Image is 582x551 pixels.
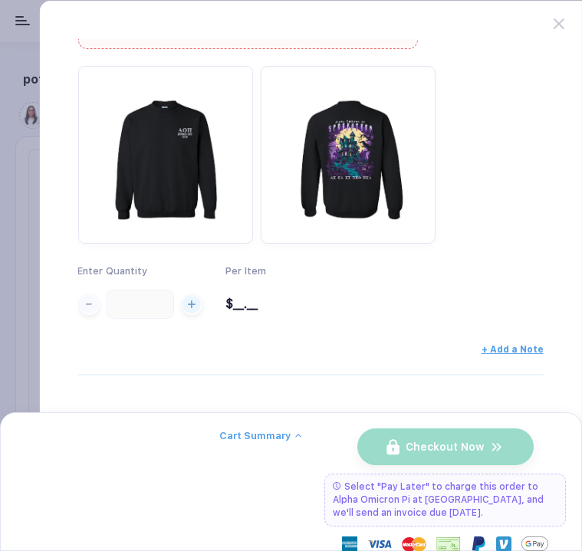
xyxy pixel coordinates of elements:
button: Cart Summary [219,430,301,441]
img: pay later [333,482,340,490]
span: Per Item [225,265,266,277]
div: Select "Pay Later" to charge this order to Alpha Omicron Pi at [GEOGRAPHIC_DATA], and we'll send ... [324,474,566,526]
span: Enter Quantity [77,265,147,277]
img: 1760106720961jqrne_nt_back.png [268,74,427,233]
img: 1760106720961ijiaa_nt_front.png [85,74,245,233]
span: $__.__ [225,297,258,311]
button: + Add a Note [482,344,544,355]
